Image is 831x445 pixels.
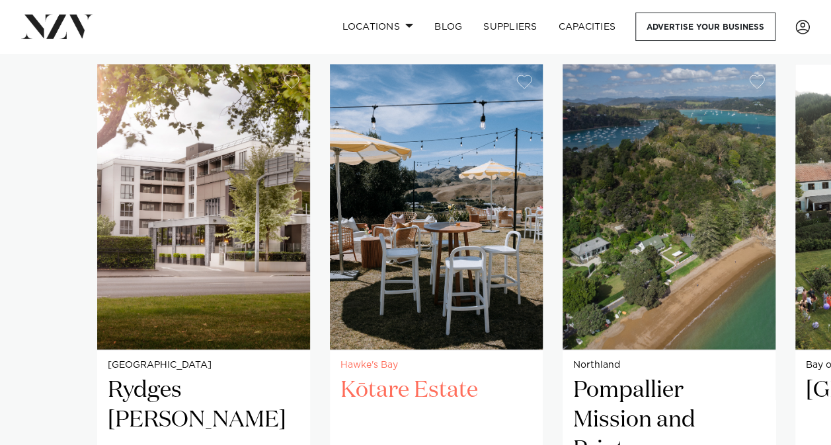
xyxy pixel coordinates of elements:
a: Advertise your business [635,13,775,41]
a: Capacities [548,13,627,41]
small: Northland [573,360,765,370]
small: [GEOGRAPHIC_DATA] [108,360,299,370]
img: nzv-logo.png [21,15,93,38]
a: SUPPLIERS [473,13,547,41]
small: Hawke's Bay [340,360,532,370]
a: BLOG [424,13,473,41]
a: Locations [331,13,424,41]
